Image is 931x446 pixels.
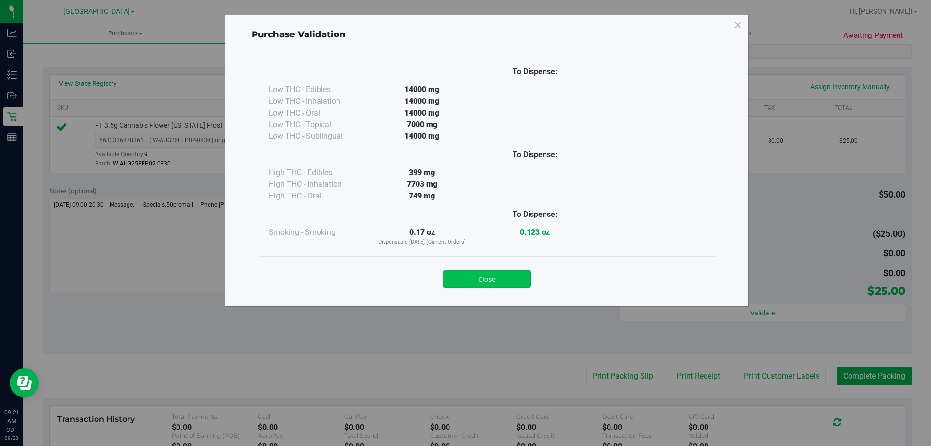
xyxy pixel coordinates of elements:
[479,149,592,161] div: To Dispense:
[479,209,592,220] div: To Dispense:
[269,119,366,131] div: Low THC - Topical
[366,179,479,190] div: 7703 mg
[269,167,366,179] div: High THC - Edibles
[366,227,479,247] div: 0.17 oz
[252,29,346,40] span: Purchase Validation
[10,368,39,397] iframe: Resource center
[366,107,479,119] div: 14000 mg
[443,270,531,288] button: Close
[269,179,366,190] div: High THC - Inhalation
[366,131,479,142] div: 14000 mg
[269,131,366,142] div: Low THC - Sublingual
[520,228,550,237] strong: 0.123 oz
[269,227,366,238] div: Smoking - Smoking
[269,190,366,202] div: High THC - Oral
[269,107,366,119] div: Low THC - Oral
[269,96,366,107] div: Low THC - Inhalation
[366,167,479,179] div: 399 mg
[366,96,479,107] div: 14000 mg
[366,119,479,131] div: 7000 mg
[366,238,479,247] p: Dispensable [DATE] (Current Orders)
[366,190,479,202] div: 749 mg
[269,84,366,96] div: Low THC - Edibles
[479,66,592,78] div: To Dispense:
[366,84,479,96] div: 14000 mg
